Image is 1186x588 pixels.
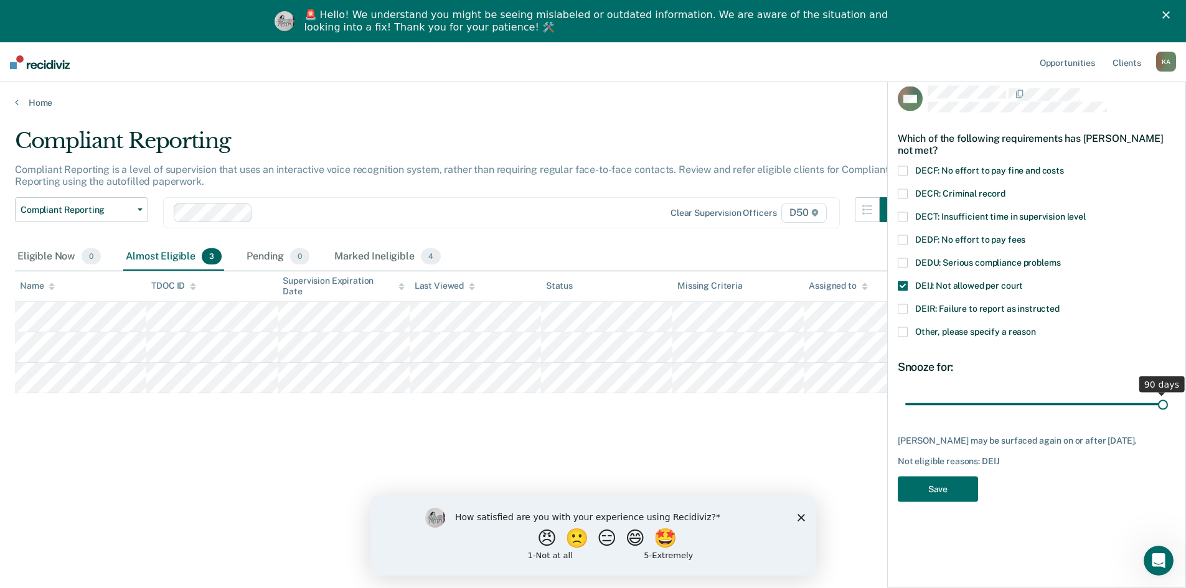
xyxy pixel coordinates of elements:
[898,435,1175,446] div: [PERSON_NAME] may be surfaced again on or after [DATE].
[15,97,1171,108] a: Home
[15,128,905,164] div: Compliant Reporting
[898,477,978,502] button: Save
[244,243,312,271] div: Pending
[546,281,573,291] div: Status
[1037,42,1098,82] a: Opportunities
[415,281,475,291] div: Last Viewed
[915,281,1023,291] span: DEIJ: Not allowed per court
[898,456,1175,467] div: Not eligible reasons: DEIJ
[915,166,1064,175] span: DECF: No effort to pay fine and costs
[15,243,103,271] div: Eligible Now
[283,276,404,297] div: Supervision Expiration Date
[915,304,1060,314] span: DEIR: Failure to report as instructed
[677,281,743,291] div: Missing Criteria
[915,212,1086,222] span: DECT: Insufficient time in supervision level
[1162,11,1175,19] div: Close
[421,248,441,264] span: 4
[151,281,196,291] div: TDOC ID
[915,327,1036,337] span: Other, please specify a reason
[1110,42,1144,82] a: Clients
[275,11,294,31] img: Profile image for Kim
[1144,546,1174,576] iframe: Intercom live chat
[915,235,1025,245] span: DEDF: No effort to pay fees
[290,248,309,264] span: 0
[915,258,1060,268] span: DEDU: Serious compliance problems
[898,122,1175,166] div: Which of the following requirements has [PERSON_NAME] not met?
[15,164,888,187] p: Compliant Reporting is a level of supervision that uses an interactive voice recognition system, ...
[10,55,70,69] img: Recidiviz
[202,248,222,264] span: 3
[781,203,826,223] span: D50
[332,243,443,271] div: Marked Ineligible
[671,208,776,218] div: Clear supervision officers
[82,248,101,264] span: 0
[1139,376,1185,392] div: 90 days
[123,243,224,271] div: Almost Eligible
[915,189,1005,198] span: DECR: Criminal record
[809,281,867,291] div: Assigned to
[370,495,816,576] iframe: Survey by Kim from Recidiviz
[1156,52,1176,72] div: K A
[898,360,1175,374] div: Snooze for:
[304,9,892,34] div: 🚨 Hello! We understand you might be seeing mislabeled or outdated information. We are aware of th...
[20,281,55,291] div: Name
[21,205,133,215] span: Compliant Reporting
